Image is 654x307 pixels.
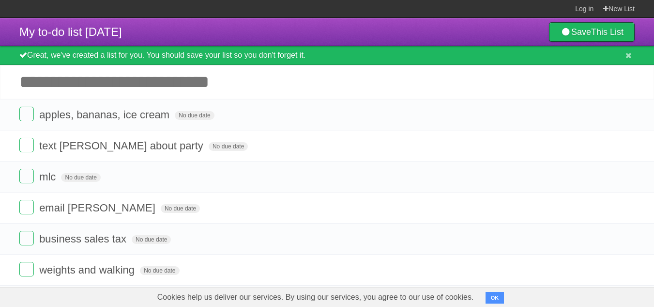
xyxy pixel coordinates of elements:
[591,27,624,37] b: This List
[140,266,179,275] span: No due date
[148,288,484,307] span: Cookies help us deliver our services. By using our services, you agree to our use of cookies.
[19,200,34,214] label: Done
[175,111,214,120] span: No due date
[39,140,206,152] span: text [PERSON_NAME] about party
[61,173,100,182] span: No due date
[209,142,248,151] span: No due date
[549,22,635,42] a: SaveThis List
[19,107,34,121] label: Done
[39,109,172,121] span: apples, bananas, ice cream
[19,262,34,276] label: Done
[132,235,171,244] span: No due date
[39,202,158,214] span: email [PERSON_NAME]
[486,292,504,304] button: OK
[39,233,129,245] span: business sales tax
[19,25,122,38] span: My to-do list [DATE]
[19,138,34,152] label: Done
[39,171,58,183] span: mlc
[161,204,200,213] span: No due date
[19,231,34,245] label: Done
[19,169,34,183] label: Done
[39,264,137,276] span: weights and walking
